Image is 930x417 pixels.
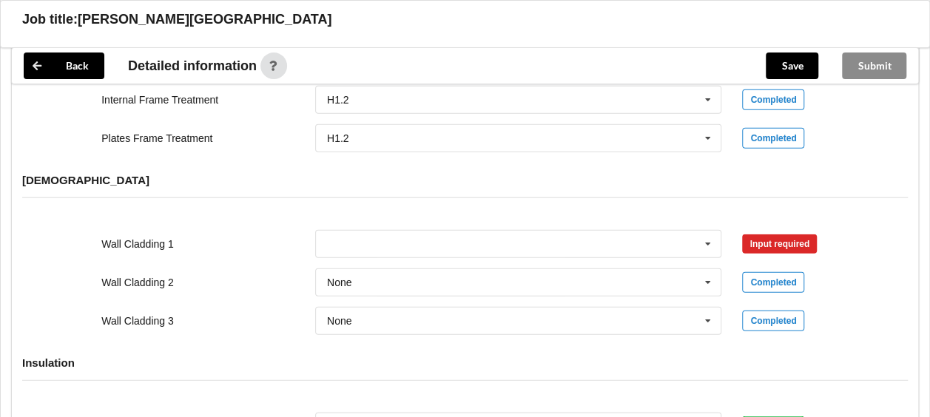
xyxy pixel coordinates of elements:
div: Completed [742,311,804,331]
button: Save [766,52,818,79]
label: Internal Frame Treatment [101,94,218,106]
label: Plates Frame Treatment [101,132,212,144]
div: Completed [742,128,804,149]
div: Completed [742,89,804,110]
label: Wall Cladding 3 [101,315,174,327]
div: Input required [742,234,817,254]
div: None [327,277,351,288]
button: Back [24,52,104,79]
div: None [327,316,351,326]
h4: [DEMOGRAPHIC_DATA] [22,173,908,187]
div: Completed [742,272,804,293]
label: Wall Cladding 2 [101,277,174,288]
h3: Job title: [22,11,78,28]
div: H1.2 [327,95,349,105]
span: Detailed information [128,59,257,72]
h3: [PERSON_NAME][GEOGRAPHIC_DATA] [78,11,331,28]
h4: Insulation [22,356,908,370]
label: Wall Cladding 1 [101,238,174,250]
div: H1.2 [327,133,349,143]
